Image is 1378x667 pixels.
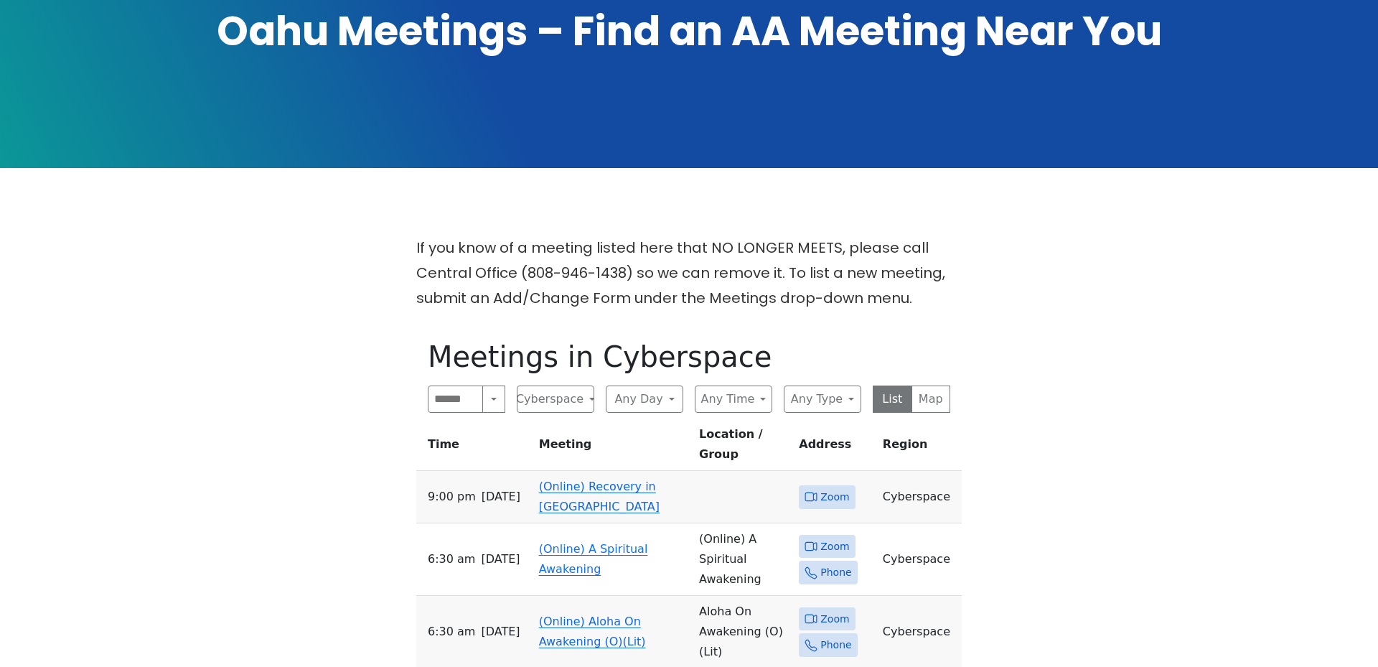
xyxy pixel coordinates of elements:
[820,564,851,582] span: Phone
[428,549,475,569] span: 6:30 AM
[482,386,505,413] button: Search
[482,487,520,507] span: [DATE]
[481,622,520,642] span: [DATE]
[533,424,693,471] th: Meeting
[428,622,475,642] span: 6:30 AM
[695,386,772,413] button: Any Time
[428,386,483,413] input: Search
[693,523,793,596] td: (Online) A Spiritual Awakening
[820,538,849,556] span: Zoom
[539,480,660,513] a: (Online) Recovery in [GEOGRAPHIC_DATA]
[793,424,877,471] th: Address
[428,340,950,374] h1: Meetings in Cyberspace
[873,386,912,413] button: List
[877,471,962,523] td: Cyberspace
[877,424,962,471] th: Region
[693,424,793,471] th: Location / Group
[539,615,646,648] a: (Online) Aloha On Awakening (O)(Lit)
[517,386,594,413] button: Cyberspace
[481,549,520,569] span: [DATE]
[187,4,1191,59] h1: Oahu Meetings – Find an AA Meeting Near You
[416,235,962,311] p: If you know of a meeting listed here that NO LONGER MEETS, please call Central Office (808-946-14...
[820,636,851,654] span: Phone
[606,386,683,413] button: Any Day
[911,386,951,413] button: Map
[539,542,648,576] a: (Online) A Spiritual Awakening
[416,424,533,471] th: Time
[820,610,849,628] span: Zoom
[877,523,962,596] td: Cyberspace
[784,386,861,413] button: Any Type
[820,488,849,506] span: Zoom
[428,487,476,507] span: 9:00 PM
